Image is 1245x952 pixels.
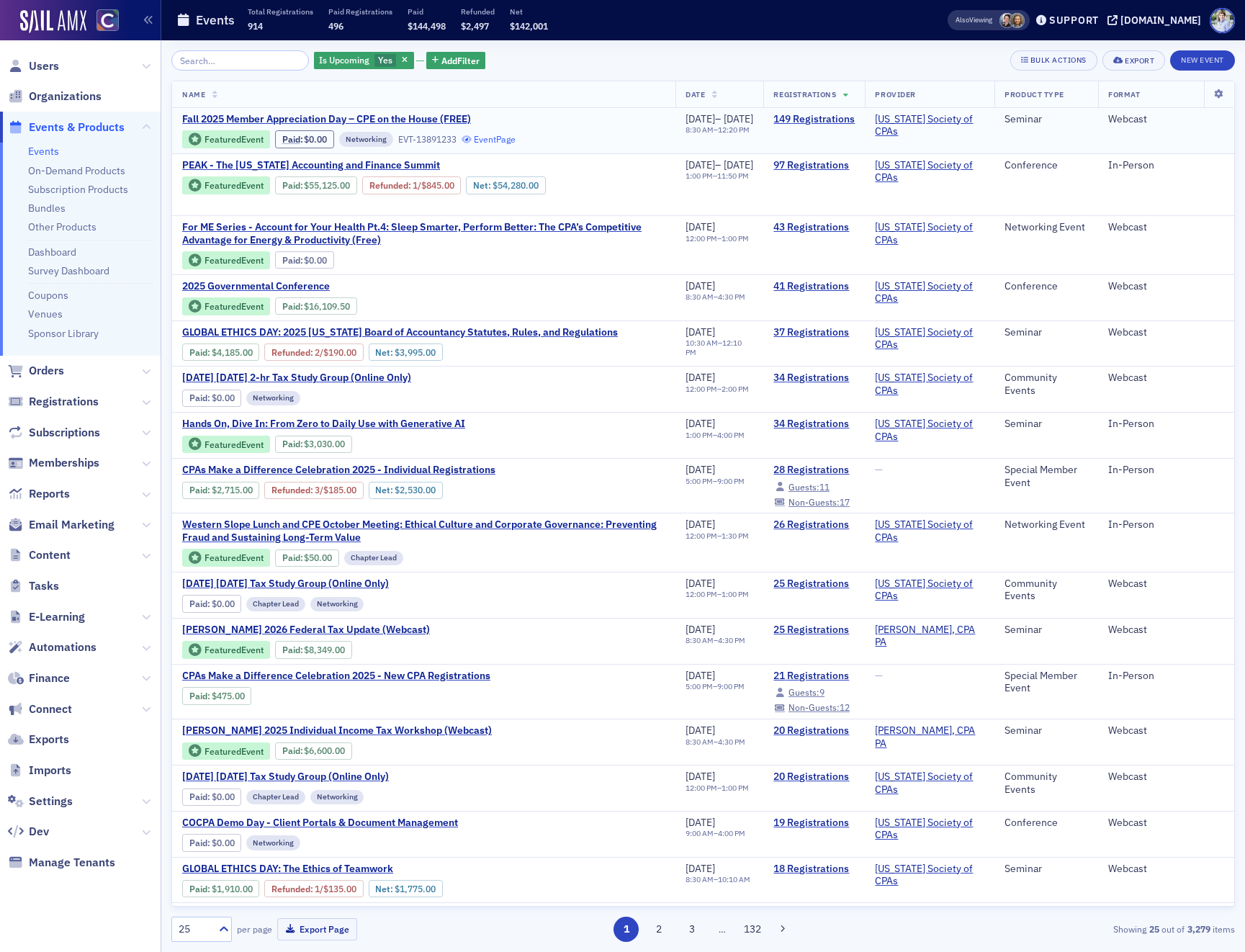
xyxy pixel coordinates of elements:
[788,481,819,493] span: Guests:
[182,482,259,499] div: Paid: 43 - $271500
[1170,50,1235,71] button: New Event
[204,441,264,449] div: Featured Event
[246,391,300,405] div: Networking
[182,159,665,172] a: PEAK - The [US_STATE] Accounting and Finance Summit
[773,771,855,783] a: 20 Registrations
[773,159,855,172] a: 97 Registrations
[189,884,207,894] a: Paid
[686,417,715,430] span: [DATE]
[398,134,457,145] div: EVT-13891233
[773,113,855,126] a: 149 Registrations
[8,89,102,104] a: Organizations
[1108,418,1224,431] div: In-Person
[773,578,855,590] a: 25 Registrations
[264,343,363,361] div: Refunded: 44 - $418500
[875,280,984,305] span: Colorado Society of CPAs
[29,58,59,74] span: Users
[740,917,765,942] button: 132
[426,52,485,70] button: AddFilter
[182,297,270,315] div: Featured Event
[189,791,207,802] a: Paid
[773,482,830,491] a: Guests:11
[282,255,300,266] a: Paid
[773,221,855,234] a: 43 Registrations
[182,464,565,477] a: CPAs Make a Difference Celebration 2025 - Individual Registrations
[28,327,99,340] a: Sponsor Library
[686,171,753,181] div: –
[510,6,548,17] p: Net
[717,476,745,486] time: 9:00 PM
[28,183,128,196] a: Subscription Products
[686,338,742,357] time: 12:10 PM
[182,624,475,637] a: [PERSON_NAME] 2026 Federal Tax Update (Webcast)
[182,724,492,737] span: Don Farmer’s 2025 Individual Income Tax Workshop (Webcast)
[999,13,1015,28] span: Pamela Galey-Coleman
[686,125,753,135] div: –
[8,547,71,563] a: Content
[1108,159,1224,172] div: In-Person
[8,609,85,625] a: E-Learning
[29,701,72,717] span: Connect
[248,20,263,32] span: 914
[304,301,350,312] span: $16,109.50
[29,794,73,809] span: Settings
[189,485,207,495] a: Paid
[875,724,984,750] a: [PERSON_NAME], CPA PA
[275,251,334,269] div: Paid: 44 - $0
[8,855,115,871] a: Manage Tenants
[29,120,125,135] span: Events & Products
[28,220,96,233] a: Other Products
[8,455,99,471] a: Memberships
[679,917,704,942] button: 3
[788,483,830,491] div: 11
[275,297,357,315] div: Paid: 47 - $1610950
[408,20,446,32] span: $144,498
[29,89,102,104] span: Organizations
[28,246,76,259] a: Dashboard
[788,701,840,713] span: Non-Guests:
[271,347,310,358] a: Refunded
[182,624,430,637] span: Don Farmer 2026 Federal Tax Update (Webcast)
[204,302,264,310] div: Featured Event
[29,363,64,379] span: Orders
[1004,221,1088,234] div: Networking Event
[686,476,713,486] time: 5:00 PM
[304,255,327,266] span: $0.00
[282,255,305,266] span: :
[686,159,753,172] div: –
[369,180,408,191] a: Refunded
[212,347,253,358] span: $4,185.00
[29,547,71,563] span: Content
[473,180,493,191] span: Net :
[282,439,305,449] span: :
[773,670,855,683] a: 21 Registrations
[875,159,984,184] a: [US_STATE] Society of CPAs
[773,518,855,531] a: 26 Registrations
[248,6,313,17] p: Total Registrations
[282,745,300,756] a: Paid
[875,113,984,138] a: [US_STATE] Society of CPAs
[686,325,715,338] span: [DATE]
[875,518,984,544] a: [US_STATE] Society of CPAs
[282,645,300,655] a: Paid
[29,609,85,625] span: E-Learning
[182,221,665,246] span: For ME Series - Account for Your Health Pt.4: Sleep Smarter, Perform Better: The CPA’s Competitiv...
[461,6,495,17] p: Refunded
[29,517,114,533] span: Email Marketing
[28,145,59,158] a: Events
[204,135,264,143] div: Featured Event
[20,10,86,33] a: SailAMX
[314,52,414,70] div: Yes
[189,392,207,403] a: Paid
[282,301,305,312] span: :
[362,176,461,194] div: Refunded: 145 - $5512500
[171,50,309,71] input: Search…
[8,363,64,379] a: Orders
[1030,56,1087,64] div: Bulk Actions
[686,233,717,243] time: 12:00 PM
[182,670,490,683] span: CPAs Make a Difference Celebration 2025 - New CPA Registrations
[510,20,548,32] span: $142,001
[1108,372,1224,385] div: Webcast
[1108,89,1140,99] span: Format
[204,181,264,189] div: Featured Event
